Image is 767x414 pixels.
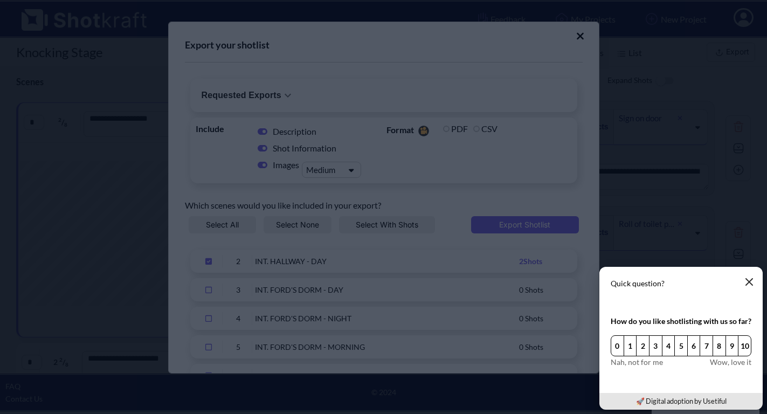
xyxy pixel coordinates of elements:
p: Quick question? [611,278,751,289]
span: Wow, love it [710,356,751,368]
div: How do you like shotlisting with us so far? [611,315,751,327]
button: 3 [649,335,662,356]
button: 0 [611,335,624,356]
a: 🚀 Digital adoption by Usetiful [636,397,727,405]
button: 6 [687,335,701,356]
div: Online [8,9,100,17]
button: 8 [713,335,726,356]
button: 5 [674,335,688,356]
span: Nah, not for me [611,356,663,368]
button: 9 [725,335,739,356]
button: 4 [662,335,675,356]
button: 7 [700,335,713,356]
button: 1 [624,335,637,356]
button: 2 [636,335,649,356]
button: 10 [738,335,751,356]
